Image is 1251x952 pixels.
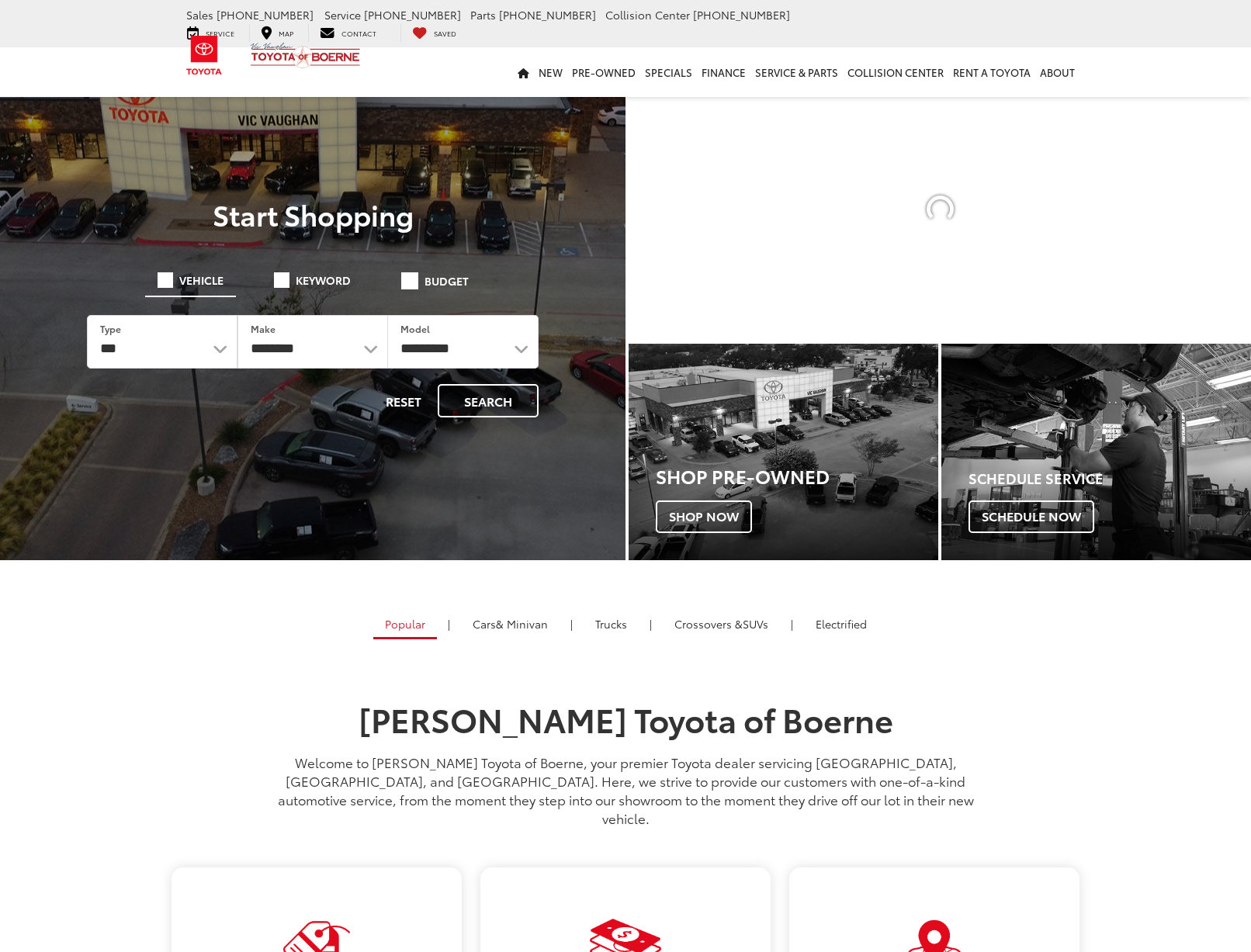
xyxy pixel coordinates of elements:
span: Schedule Now [969,500,1094,533]
span: Service [324,7,361,23]
img: Toyota [175,30,234,81]
a: New [534,47,567,97]
h4: Schedule Service [969,471,1251,486]
span: Parts [470,7,496,23]
a: Shop Pre-Owned Shop Now [629,344,938,560]
span: Keyword [296,275,351,286]
img: Vic Vaughan Toyota of Boerne [250,42,361,69]
label: Model [400,322,430,335]
a: About [1035,47,1079,97]
p: Start Shopping [65,199,560,230]
a: Map [249,24,305,41]
a: Service & Parts: Opens in a new tab [750,47,843,97]
a: Schedule Service Schedule Now [941,344,1251,560]
section: Carousel section with vehicle pictures - may contain disclaimers. [629,78,1251,341]
span: Shop Now [656,500,752,533]
span: Vehicle [179,275,224,286]
div: Toyota [629,344,938,560]
span: Sales [186,7,213,23]
li: | [787,616,797,632]
span: Map [279,28,293,38]
a: Rent a Toyota [948,47,1035,97]
span: Saved [434,28,456,38]
span: [PHONE_NUMBER] [217,7,314,23]
a: Popular [373,611,437,639]
li: | [567,616,577,632]
span: Contact [341,28,376,38]
a: Collision Center [843,47,948,97]
li: | [444,616,454,632]
a: Contact [308,24,388,41]
span: Crossovers & [674,616,743,632]
a: Specials [640,47,697,97]
a: Service [175,24,246,41]
h1: [PERSON_NAME] Toyota of Boerne [265,701,986,736]
a: My Saved Vehicles [400,24,468,41]
span: & Minivan [496,616,548,632]
span: Budget [425,275,469,286]
p: Welcome to [PERSON_NAME] Toyota of Boerne, your premier Toyota dealer servicing [GEOGRAPHIC_DATA]... [265,753,986,827]
span: Collision Center [605,7,690,23]
div: Toyota [941,344,1251,560]
button: Search [438,384,539,417]
h3: Shop Pre-Owned [656,466,938,486]
a: SUVs [663,611,780,637]
a: Finance [697,47,750,97]
a: Trucks [584,611,639,637]
button: Reset [373,384,435,417]
span: Service [206,28,234,38]
span: [PHONE_NUMBER] [364,7,461,23]
a: Cars [461,611,560,637]
li: | [646,616,656,632]
label: Type [100,322,121,335]
label: Make [251,322,275,335]
a: Electrified [804,611,878,637]
a: Pre-Owned [567,47,640,97]
span: [PHONE_NUMBER] [499,7,596,23]
span: [PHONE_NUMBER] [693,7,790,23]
a: Home [513,47,534,97]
